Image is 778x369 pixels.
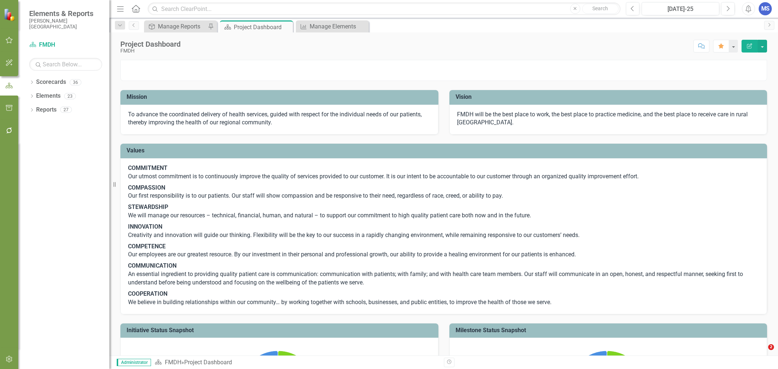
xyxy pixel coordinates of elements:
span: Elements & Reports [29,9,102,18]
p: We believe in building relationships within our community… by working together with schools, busi... [128,288,759,307]
div: FMDH [120,48,181,54]
a: Manage Elements [298,22,367,31]
a: Reports [36,106,57,114]
span: Administrator [117,359,151,366]
div: Project Dashboard [234,23,291,32]
strong: STEWARDSHIP [128,203,168,210]
button: Search [582,4,619,14]
p: We will manage our resources – technical, financial, human, and natural – to support our commitme... [128,202,759,221]
div: Manage Elements [310,22,367,31]
p: Our first responsibility is to our patients. Our staff will show compassion and be responsive to ... [128,182,759,202]
h3: Milestone Status Snapshot [456,327,764,334]
strong: COMMITMENT [128,164,167,171]
div: 36 [70,79,81,85]
span: 2 [768,344,774,350]
p: To advance the coordinated delivery of health services, guided with respect for the individual ne... [128,110,431,127]
iframe: Intercom live chat [753,344,771,362]
p: Our employees are our greatest resource. By our investment in their personal and professional gro... [128,241,759,261]
strong: INNOVATION [128,223,162,230]
p: An essential ingredient to providing quality patient care is communication: communication with pa... [128,260,759,288]
input: Search ClearPoint... [148,3,620,15]
a: Manage Reports [146,22,206,31]
a: Elements [36,92,61,100]
p: Creativity and innovation will guide our thinking. Flexibility will be the key to our success in ... [128,221,759,241]
img: ClearPoint Strategy [3,8,17,22]
h3: Values [127,147,763,154]
div: Project Dashboard [184,359,232,366]
strong: COMPETENCE [128,243,166,250]
p: Our utmost commitment is to continuously improve the quality of services provided to our customer... [128,164,759,182]
a: FMDH [165,359,181,366]
small: [PERSON_NAME][GEOGRAPHIC_DATA] [29,18,102,30]
button: [DATE]-25 [642,2,719,15]
div: 27 [60,107,72,113]
strong: COMPASSION [128,184,165,191]
a: Scorecards [36,78,66,86]
div: 23 [64,93,76,99]
div: Project Dashboard [120,40,181,48]
h3: Initiative Status Snapshot [127,327,435,334]
div: Manage Reports [158,22,206,31]
a: FMDH [29,41,102,49]
div: [DATE]-25 [644,5,717,13]
p: FMDH will be the best place to work, the best place to practice medicine, and the best place to r... [457,110,760,127]
div: » [155,358,438,367]
button: MS [759,2,772,15]
strong: COOPERATION [128,290,167,297]
input: Search Below... [29,58,102,71]
h3: Mission [127,94,435,100]
h3: Vision [456,94,764,100]
span: Search [592,5,608,11]
strong: COMMUNICATION [128,262,177,269]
